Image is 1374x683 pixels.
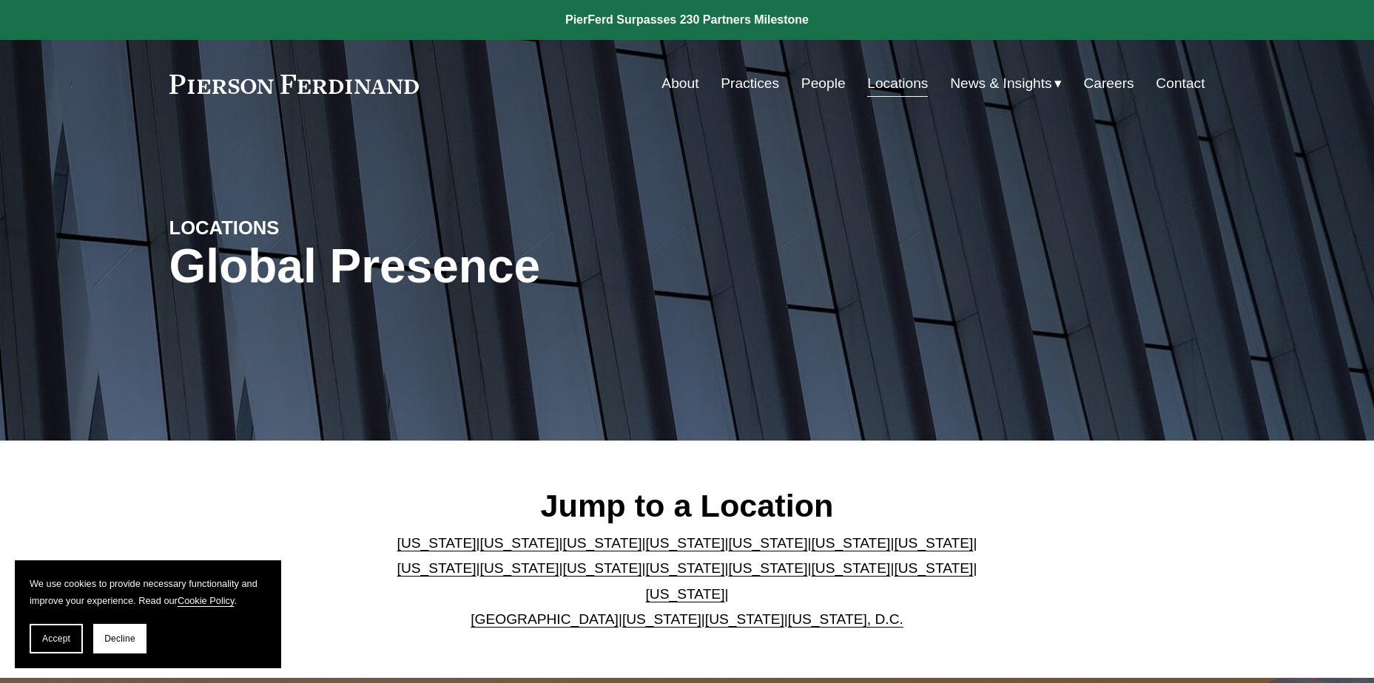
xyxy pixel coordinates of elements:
[15,560,281,668] section: Cookie banner
[397,560,476,576] a: [US_STATE]
[104,633,135,644] span: Decline
[385,486,989,525] h2: Jump to a Location
[811,535,890,551] a: [US_STATE]
[646,560,725,576] a: [US_STATE]
[950,69,1062,98] a: folder dropdown
[397,535,476,551] a: [US_STATE]
[178,595,235,606] a: Cookie Policy
[801,69,846,98] a: People
[563,535,642,551] a: [US_STATE]
[169,239,860,293] h1: Global Presence
[622,611,701,627] a: [US_STATE]
[728,560,807,576] a: [US_STATE]
[894,560,973,576] a: [US_STATE]
[728,535,807,551] a: [US_STATE]
[646,586,725,602] a: [US_STATE]
[93,624,147,653] button: Decline
[42,633,70,644] span: Accept
[721,69,779,98] a: Practices
[471,611,619,627] a: [GEOGRAPHIC_DATA]
[563,560,642,576] a: [US_STATE]
[1156,69,1205,98] a: Contact
[867,69,928,98] a: Locations
[788,611,903,627] a: [US_STATE], D.C.
[30,624,83,653] button: Accept
[646,535,725,551] a: [US_STATE]
[480,560,559,576] a: [US_STATE]
[950,71,1052,97] span: News & Insights
[1083,69,1134,98] a: Careers
[705,611,784,627] a: [US_STATE]
[661,69,698,98] a: About
[894,535,973,551] a: [US_STATE]
[385,531,989,633] p: | | | | | | | | | | | | | | | | | |
[30,575,266,609] p: We use cookies to provide necessary functionality and improve your experience. Read our .
[811,560,890,576] a: [US_STATE]
[480,535,559,551] a: [US_STATE]
[169,216,428,239] h4: LOCATIONS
